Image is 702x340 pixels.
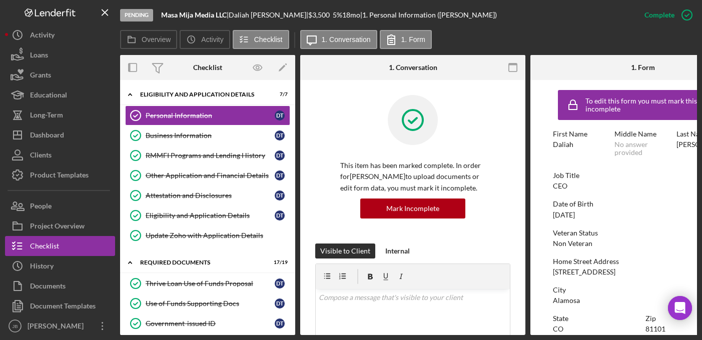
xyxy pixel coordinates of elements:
span: $3,500 [308,10,330,19]
label: 1. Conversation [322,35,371,43]
div: 5 % [333,11,342,19]
div: 18 mo [342,11,360,19]
button: Long-Term [5,105,115,125]
div: Government-issued ID [146,319,275,327]
a: RMMFI Programs and Lending HistoryDT [125,145,290,165]
button: Internal [380,243,415,258]
a: Update Zoho with Application Details [125,225,290,245]
button: Dashboard [5,125,115,145]
a: Personal InformationDT [125,105,290,125]
button: Overview [120,30,177,49]
a: Loans [5,45,115,65]
div: Complete [644,5,674,25]
button: Document Templates [5,296,115,316]
div: [PERSON_NAME] [25,316,90,338]
div: 1. Form [631,63,655,71]
div: D T [275,298,285,308]
div: Dashboard [30,125,64,147]
div: Daliah [PERSON_NAME] | [229,11,308,19]
label: Checklist [254,35,283,43]
label: Overview [142,35,171,43]
div: D T [275,110,285,120]
div: Long-Term [30,105,63,127]
button: History [5,256,115,276]
p: This item has been marked complete. In order for [PERSON_NAME] to upload documents or edit form d... [340,160,485,193]
button: Checklist [233,30,289,49]
div: REQUIRED DOCUMENTS [140,259,263,265]
div: Attestation and Disclosures [146,191,275,199]
div: Visible to Client [320,243,370,258]
button: Grants [5,65,115,85]
a: Business InformationDT [125,125,290,145]
button: Checklist [5,236,115,256]
div: People [30,196,52,218]
div: D T [275,130,285,140]
button: Clients [5,145,115,165]
div: Document Templates [30,296,96,318]
div: D T [275,170,285,180]
div: Documents [30,276,66,298]
div: Alamosa [553,296,580,304]
a: Other Application and Financial DetailsDT [125,165,290,185]
button: 1. Conversation [300,30,377,49]
div: Product Templates [30,165,89,187]
div: Use of Funds Supporting Docs [146,299,275,307]
div: [STREET_ADDRESS] [553,268,615,276]
div: Business Information [146,131,275,139]
a: Thrive Loan Use of Funds ProposalDT [125,273,290,293]
div: D T [275,210,285,220]
div: Loans [30,45,48,67]
button: Activity [180,30,230,49]
div: | [161,11,229,19]
label: 1. Form [401,35,425,43]
button: 1. Form [380,30,432,49]
button: Product Templates [5,165,115,185]
div: Eligibility and Application Details [140,91,263,97]
div: D T [275,318,285,328]
div: Grants [30,65,51,87]
button: JB[PERSON_NAME] [5,316,115,336]
div: Open Intercom Messenger [668,296,692,320]
div: [DATE] [553,211,575,219]
div: Personal Information [146,111,275,119]
button: People [5,196,115,216]
b: Masa Mija Media LLC [161,10,227,19]
div: Daliah [553,140,573,148]
div: Non Veteran [553,239,592,247]
button: Visible to Client [315,243,375,258]
div: Activity [30,25,55,47]
div: Update Zoho with Application Details [146,231,290,239]
div: Pending [120,9,153,21]
div: Internal [385,243,410,258]
a: Government-issued IDDT [125,313,290,333]
div: History [30,256,54,278]
div: Thrive Loan Use of Funds Proposal [146,279,275,287]
div: | 1. Personal Information ([PERSON_NAME]) [360,11,497,19]
div: 7 / 7 [270,91,288,97]
div: 17 / 19 [270,259,288,265]
div: State [553,314,640,322]
div: D T [275,278,285,288]
button: Documents [5,276,115,296]
a: Attestation and DisclosuresDT [125,185,290,205]
div: First Name [553,130,609,138]
div: 81101 [645,325,665,333]
div: RMMFI Programs and Lending History [146,151,275,159]
a: Use of Funds Supporting DocsDT [125,293,290,313]
button: Educational [5,85,115,105]
button: Project Overview [5,216,115,236]
button: Activity [5,25,115,45]
div: D T [275,190,285,200]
